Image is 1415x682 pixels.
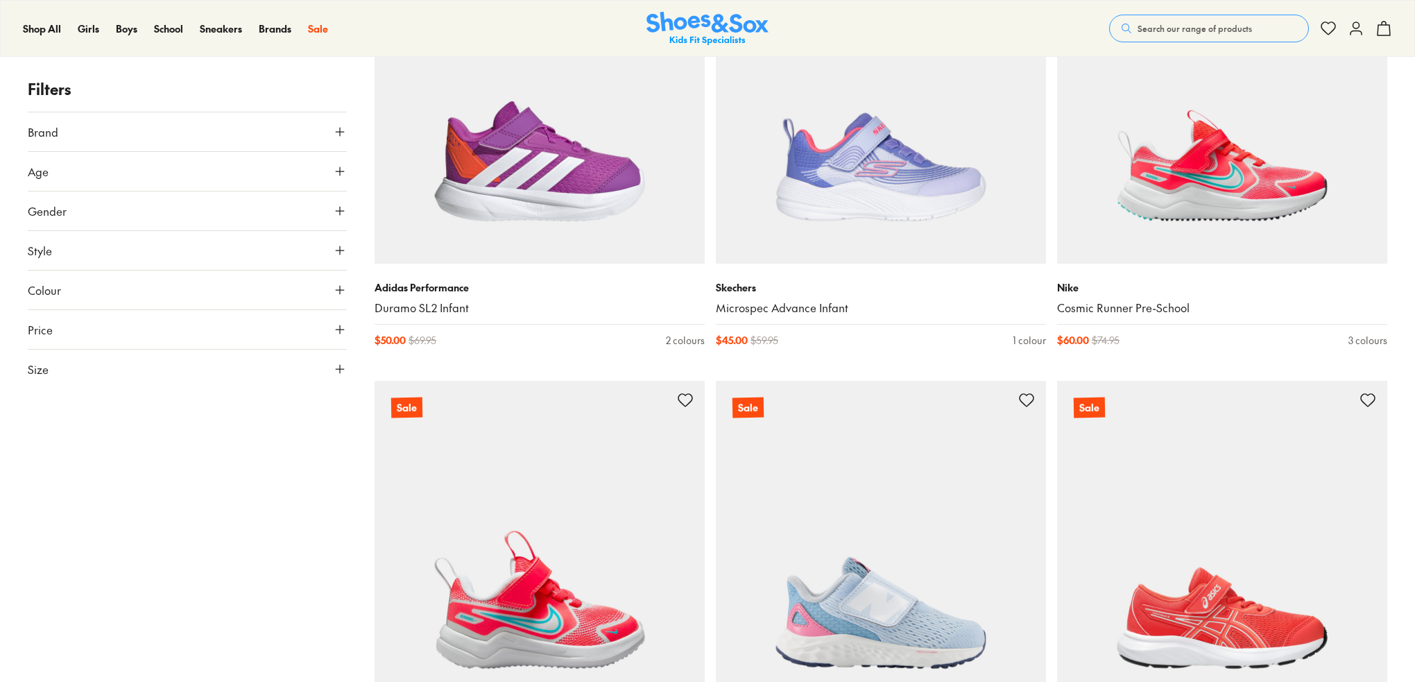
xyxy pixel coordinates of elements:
span: $ 59.95 [751,333,778,348]
span: Boys [116,22,137,35]
div: 2 colours [666,333,705,348]
button: Style [28,231,347,270]
a: Microspec Advance Infant [716,300,1046,316]
span: Girls [78,22,99,35]
a: School [154,22,183,36]
span: Sneakers [200,22,242,35]
span: $ 50.00 [375,333,406,348]
a: Shop All [23,22,61,36]
span: $ 60.00 [1057,333,1089,348]
p: Sale [391,398,422,418]
button: Search our range of products [1109,15,1309,42]
a: Brands [259,22,291,36]
span: Gender [28,203,67,219]
span: Style [28,242,52,259]
p: Sale [732,398,764,418]
a: Cosmic Runner Pre-School [1057,300,1387,316]
a: Shoes & Sox [646,12,769,46]
span: $ 69.95 [409,333,436,348]
a: Boys [116,22,137,36]
span: Search our range of products [1138,22,1252,35]
span: $ 45.00 [716,333,748,348]
button: Colour [28,271,347,309]
span: Brands [259,22,291,35]
a: Sale [308,22,328,36]
button: Age [28,152,347,191]
span: Shop All [23,22,61,35]
span: $ 74.95 [1092,333,1120,348]
button: Brand [28,112,347,151]
span: Colour [28,282,61,298]
p: Filters [28,78,347,101]
div: 1 colour [1013,333,1046,348]
button: Price [28,310,347,349]
span: Age [28,163,49,180]
a: Duramo SL2 Infant [375,300,705,316]
div: 3 colours [1348,333,1387,348]
p: Nike [1057,280,1387,295]
img: SNS_Logo_Responsive.svg [646,12,769,46]
a: Girls [78,22,99,36]
span: Price [28,321,53,338]
p: Adidas Performance [375,280,705,295]
span: Size [28,361,49,377]
p: Sale [1074,398,1105,418]
button: Gender [28,191,347,230]
span: Sale [308,22,328,35]
span: Brand [28,123,58,140]
p: Skechers [716,280,1046,295]
a: Sneakers [200,22,242,36]
span: School [154,22,183,35]
button: Size [28,350,347,389]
